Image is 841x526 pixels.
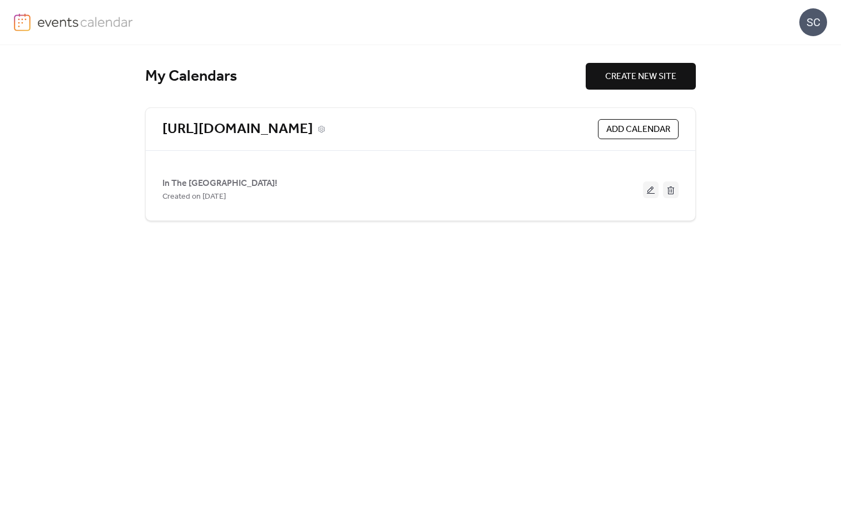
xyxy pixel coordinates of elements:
[37,13,133,30] img: logo-type
[606,123,670,136] span: ADD CALENDAR
[162,177,278,190] span: In The [GEOGRAPHIC_DATA]!
[598,119,679,139] button: ADD CALENDAR
[799,8,827,36] div: SC
[586,63,696,90] button: CREATE NEW SITE
[162,190,226,204] span: Created on [DATE]
[162,180,278,186] a: In The [GEOGRAPHIC_DATA]!
[162,120,313,139] a: [URL][DOMAIN_NAME]
[14,13,31,31] img: logo
[605,70,676,83] span: CREATE NEW SITE
[145,67,586,86] div: My Calendars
